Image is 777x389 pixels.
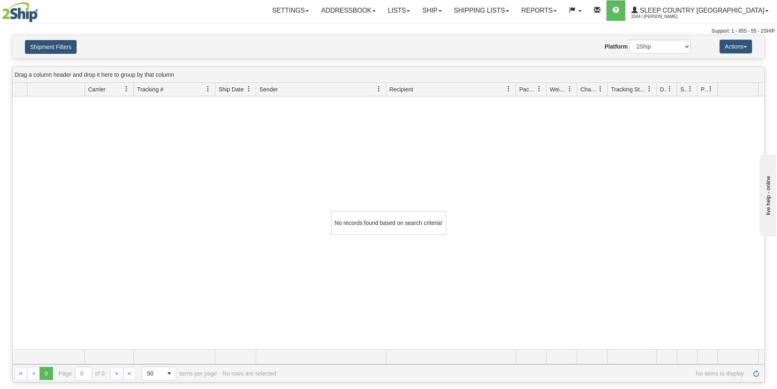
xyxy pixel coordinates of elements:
[631,13,693,21] span: 2044 / [PERSON_NAME]
[219,85,244,93] span: Ship Date
[704,82,717,96] a: Pickup Status filter column settings
[683,82,697,96] a: Shipment Issues filter column settings
[142,367,176,380] span: Page sizes drop down
[282,370,744,377] span: No items to display
[448,0,515,21] a: Shipping lists
[372,82,386,96] a: Sender filter column settings
[625,0,775,21] a: Sleep Country [GEOGRAPHIC_DATA] 2044 / [PERSON_NAME]
[2,2,38,22] img: logo2044.jpg
[750,367,763,380] a: Refresh
[502,82,516,96] a: Recipient filter column settings
[382,0,416,21] a: Lists
[120,82,133,96] a: Carrier filter column settings
[550,85,567,93] span: Weight
[25,40,77,54] button: Shipment Filters
[604,42,628,51] label: Platform
[660,85,667,93] span: Delivery Status
[390,85,413,93] span: Recipient
[611,85,646,93] span: Tracking Status
[137,85,164,93] span: Tracking #
[331,211,446,235] div: No records found based on search criteria!
[266,0,315,21] a: Settings
[163,367,176,380] span: select
[701,85,708,93] span: Pickup Status
[201,82,215,96] a: Tracking # filter column settings
[680,85,687,93] span: Shipment Issues
[515,0,563,21] a: Reports
[315,0,382,21] a: Addressbook
[6,7,75,13] div: live help - online
[593,82,607,96] a: Charge filter column settings
[532,82,546,96] a: Packages filter column settings
[242,82,256,96] a: Ship Date filter column settings
[416,0,447,21] a: Ship
[59,367,105,380] span: Page of 0
[142,367,217,380] span: items per page
[638,7,764,14] span: Sleep Country [GEOGRAPHIC_DATA]
[223,370,277,377] div: No rows are selected
[88,85,106,93] span: Carrier
[259,85,278,93] span: Sender
[2,28,775,35] div: Support: 1 - 855 - 55 - 2SHIP
[719,40,752,53] button: Actions
[147,369,158,378] span: 50
[758,153,776,236] iframe: chat widget
[663,82,677,96] a: Delivery Status filter column settings
[580,85,598,93] span: Charge
[519,85,536,93] span: Packages
[13,67,764,83] div: grid grouping header
[563,82,577,96] a: Weight filter column settings
[40,367,53,380] span: Page 0
[642,82,656,96] a: Tracking Status filter column settings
